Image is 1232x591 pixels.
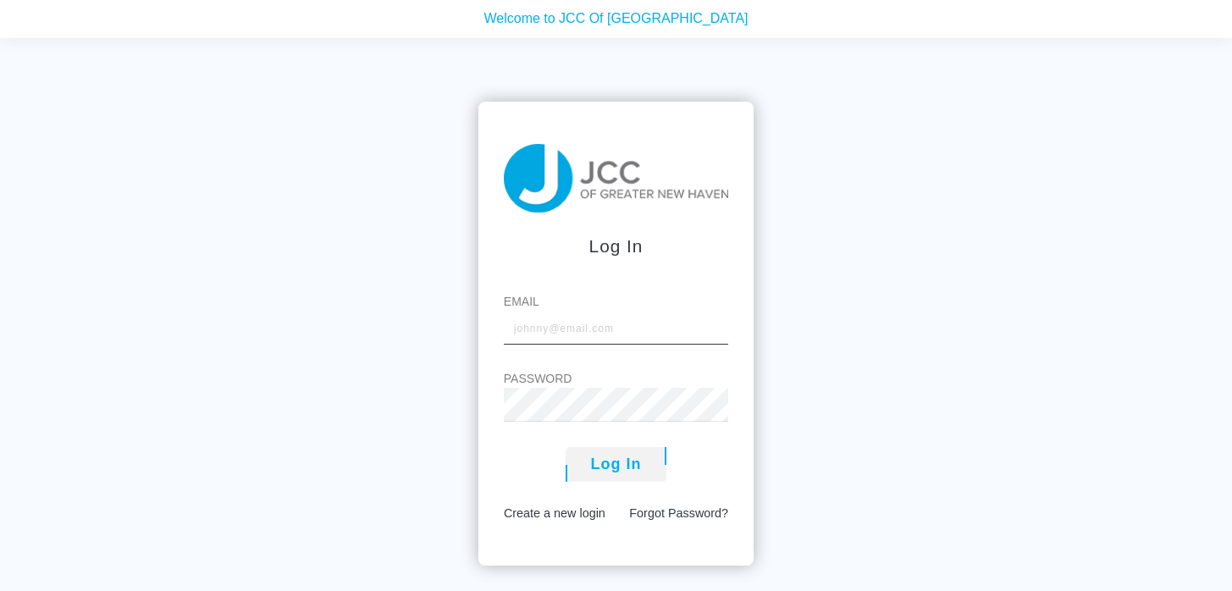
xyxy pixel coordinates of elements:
[504,506,605,520] a: Create a new login
[504,370,728,388] label: Password
[504,311,728,345] input: johnny@email.com
[504,144,728,213] img: taiji-logo.png
[504,293,728,311] label: Email
[629,506,728,520] a: Forgot Password?
[13,3,1219,25] p: Welcome to JCC Of [GEOGRAPHIC_DATA]
[504,233,728,259] div: Log In
[566,447,667,482] button: Log In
